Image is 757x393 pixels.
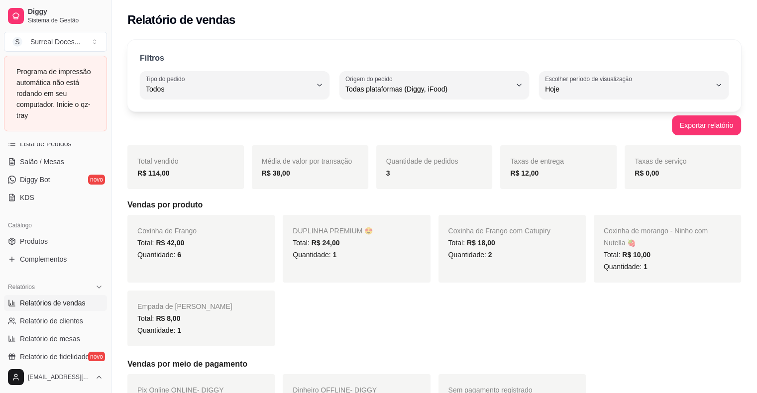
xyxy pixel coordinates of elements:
span: R$ 18,00 [467,239,495,247]
span: Média de valor por transação [262,157,352,165]
button: [EMAIL_ADDRESS][DOMAIN_NAME] [4,365,107,389]
a: Relatório de fidelidadenovo [4,349,107,365]
span: 2 [488,251,492,259]
span: Diggy Bot [20,175,50,185]
strong: R$ 114,00 [137,169,170,177]
label: Tipo do pedido [146,75,188,83]
span: Quantidade: [293,251,336,259]
span: Todas plataformas (Diggy, iFood) [345,84,511,94]
p: Filtros [140,52,164,64]
strong: R$ 0,00 [635,169,659,177]
span: Coxinha de Frango [137,227,197,235]
span: Relatório de clientes [20,316,83,326]
span: DUPLINHA PREMIUM 😍 [293,227,373,235]
span: Diggy [28,7,103,16]
button: Escolher período de visualizaçãoHoje [539,71,729,99]
span: Quantidade: [604,263,648,271]
span: S [12,37,22,47]
span: Taxas de serviço [635,157,686,165]
span: Total: [293,239,339,247]
span: Relatórios [8,283,35,291]
span: KDS [20,193,34,202]
span: Salão / Mesas [20,157,64,167]
a: Lista de Pedidos [4,136,107,152]
span: Lista de Pedidos [20,139,72,149]
span: Taxas de entrega [510,157,563,165]
label: Escolher período de visualização [545,75,635,83]
span: R$ 8,00 [156,314,180,322]
span: 1 [644,263,648,271]
span: R$ 10,00 [622,251,650,259]
a: KDS [4,190,107,205]
span: Total: [604,251,650,259]
a: Relatórios de vendas [4,295,107,311]
strong: R$ 38,00 [262,169,290,177]
span: 6 [177,251,181,259]
label: Origem do pedido [345,75,396,83]
span: Todos [146,84,312,94]
div: Programa de impressão automática não está rodando em seu computador. Inicie o qz-tray [16,66,95,121]
a: Relatório de clientes [4,313,107,329]
span: Coxinha de Frango com Catupiry [448,227,550,235]
span: Relatório de mesas [20,334,80,344]
button: Origem do pedidoTodas plataformas (Diggy, iFood) [339,71,529,99]
div: Surreal Doces ... [30,37,80,47]
h5: Vendas por produto [127,199,741,211]
a: DiggySistema de Gestão [4,4,107,28]
span: Coxinha de morango - Ninho com Nutella 🍓 [604,227,708,247]
span: R$ 42,00 [156,239,184,247]
button: Select a team [4,32,107,52]
button: Tipo do pedidoTodos [140,71,329,99]
span: Relatório de fidelidade [20,352,89,362]
a: Salão / Mesas [4,154,107,170]
span: Quantidade: [448,251,492,259]
span: Empada de [PERSON_NAME] [137,302,232,310]
span: Quantidade de pedidos [386,157,458,165]
h2: Relatório de vendas [127,12,235,28]
span: Hoje [545,84,711,94]
span: Produtos [20,236,48,246]
strong: 3 [386,169,390,177]
strong: R$ 12,00 [510,169,539,177]
span: Total: [137,314,180,322]
span: 1 [177,326,181,334]
a: Diggy Botnovo [4,172,107,188]
span: Sistema de Gestão [28,16,103,24]
button: Exportar relatório [672,115,741,135]
h5: Vendas por meio de pagamento [127,358,741,370]
span: R$ 24,00 [312,239,340,247]
a: Relatório de mesas [4,331,107,347]
span: 1 [332,251,336,259]
a: Complementos [4,251,107,267]
span: Quantidade: [137,326,181,334]
span: Total: [137,239,184,247]
div: Catálogo [4,217,107,233]
span: Complementos [20,254,67,264]
span: Total: [448,239,495,247]
span: Total vendido [137,157,179,165]
a: Produtos [4,233,107,249]
span: Relatórios de vendas [20,298,86,308]
span: Quantidade: [137,251,181,259]
span: [EMAIL_ADDRESS][DOMAIN_NAME] [28,373,91,381]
